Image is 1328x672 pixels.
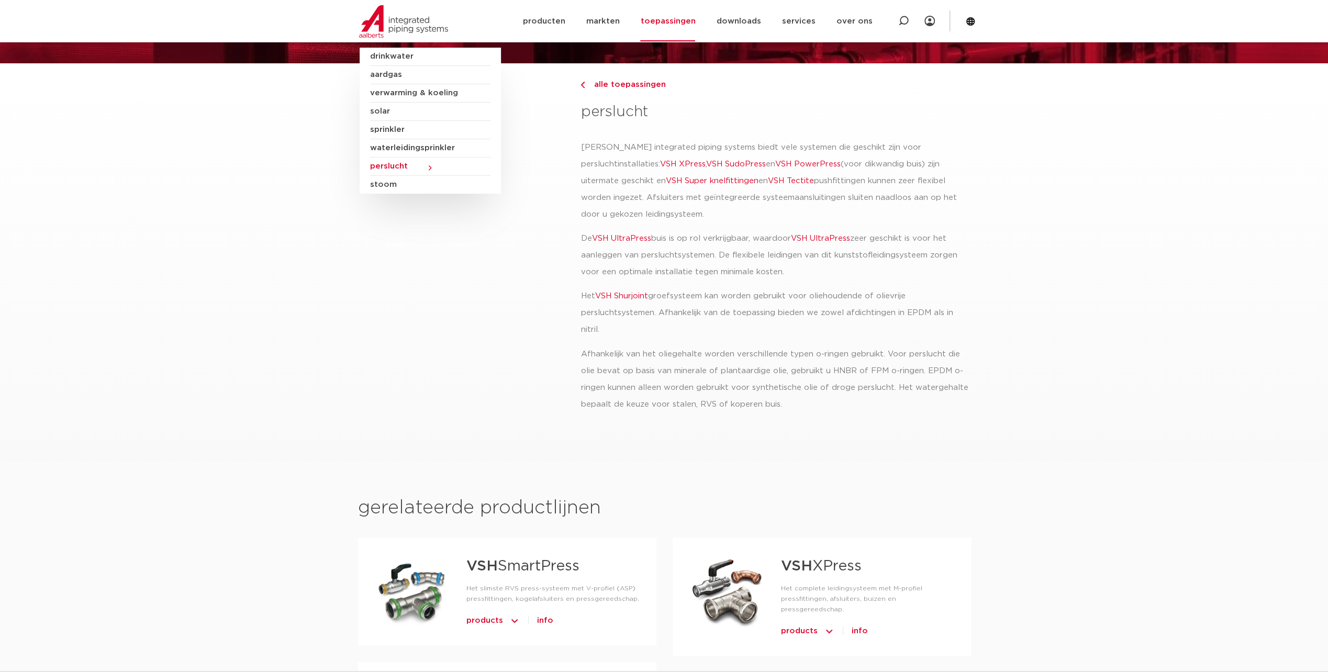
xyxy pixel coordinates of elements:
img: icon-chevron-up-1.svg [509,612,520,629]
strong: VSH [781,559,812,574]
a: VSH UltraPress [592,234,651,242]
span: products [466,612,503,629]
a: VSH SudoPress [706,160,765,168]
a: drinkwater [370,48,490,66]
a: producten [522,1,565,41]
a: VSH Shurjoint [595,292,648,300]
a: VSH XPress [660,160,705,168]
a: solar [370,103,490,121]
a: sprinkler [370,121,490,139]
a: info [537,612,553,629]
a: downloads [716,1,761,41]
span: alle toepassingen [587,81,665,88]
a: info [852,623,868,640]
p: Het slimste RVS press-systeem met V-profiel (ASP) pressfittingen, kogelafsluiters en pressgereeds... [466,583,640,604]
strong: VSH [466,559,498,574]
h3: perslucht [581,102,968,122]
a: perslucht [370,158,490,176]
p: Afhankelijk van het oliegehalte worden verschillende typen o-ringen gebruikt. Voor perslucht die ... [581,346,968,413]
a: VSH Super knelfittingen [665,177,758,185]
a: services [782,1,815,41]
a: markten [586,1,619,41]
a: VSHSmartPress [466,559,579,574]
p: Het groefsysteem kan worden gebruikt voor oliehoudende of olievrije persluchtsystemen. Afhankelij... [581,288,968,338]
p: De buis is op rol verkrijgbaar, waardoor zeer geschikt is voor het aanleggen van persluchtsysteme... [581,230,968,281]
a: VSH Tectite [767,177,813,185]
a: VSHXPress [781,559,862,574]
span: products [781,623,818,640]
a: alle toepassingen [581,79,968,91]
a: VSH PowerPress [775,160,840,168]
a: waterleidingsprinkler [370,139,490,158]
img: icon-chevron-up-1.svg [824,623,834,640]
a: aardgas [370,66,490,84]
p: Het complete leidingsysteem met M-profiel pressfittingen, afsluiters, buizen en pressgereedschap. [781,583,954,614]
a: toepassingen [640,1,695,41]
a: VSH UltraPress [790,234,850,242]
h2: gerelateerde productlijnen [358,496,970,521]
img: chevron-right.svg [581,82,585,88]
a: over ons [836,1,872,41]
nav: Menu [522,1,872,41]
a: stoom [370,176,490,194]
a: verwarming & koeling [370,84,490,103]
p: [PERSON_NAME] integrated piping systems biedt vele systemen die geschikt zijn voor persluchtinsta... [581,139,968,223]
